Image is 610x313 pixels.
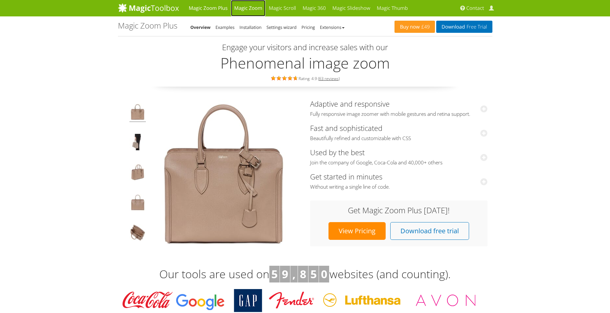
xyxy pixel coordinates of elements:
a: Overview [191,24,211,30]
a: Used by the bestJoin the company of Google, Coca-Cola and 40,000+ others [310,147,487,166]
span: Fully responsive image zoomer with mobile gestures and retina support. [310,111,487,117]
div: Rating: 4.9 ( ) [118,74,492,82]
a: Pricing [302,24,315,30]
h2: Phenomenal image zoom [118,55,492,71]
a: Get started in minutesWithout writing a single line of code. [310,172,487,190]
b: 5 [310,266,317,282]
img: MagicToolbox.com - Image tools for your website [118,3,179,13]
b: 0 [321,266,327,282]
span: £49 [420,24,430,30]
span: Beautifully refined and customizable with CSS [310,135,487,142]
a: Extensions [320,24,345,30]
a: Download free trial [390,222,469,240]
h3: Our tools are used on websites (and counting). [118,266,492,283]
a: Fast and sophisticatedBeautifully refined and customizable with CSS [310,123,487,142]
a: View Pricing [328,222,386,240]
span: Contact [466,5,484,11]
span: Without writing a single line of code. [310,184,487,190]
span: Join the company of Google, Coca-Cola and 40,000+ others [310,159,487,166]
img: Magic Toolbox Customers [118,289,483,312]
a: DownloadFree Trial [436,21,492,33]
h1: Magic Zoom Plus [118,21,177,30]
img: JavaScript image zoom example [129,134,146,152]
a: Examples [215,24,235,30]
h3: Get Magic Zoom Plus [DATE]! [317,206,481,215]
b: 8 [300,266,306,282]
img: Product image zoom example [129,104,146,122]
b: , [292,266,296,282]
img: Hover image zoom example [129,194,146,213]
img: JavaScript zoom tool example [129,224,146,243]
b: 5 [271,266,278,282]
img: Magic Zoom Plus Demo [150,100,298,247]
a: Settings wizard [266,24,297,30]
a: Buy now£49 [395,21,435,33]
a: 63 reviews [319,76,339,81]
span: Free Trial [465,24,487,30]
img: jQuery image zoom example [129,164,146,182]
a: Installation [239,24,261,30]
h3: Engage your visitors and increase sales with our [120,43,491,52]
b: 9 [282,266,288,282]
a: Adaptive and responsiveFully responsive image zoomer with mobile gestures and retina support. [310,99,487,117]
